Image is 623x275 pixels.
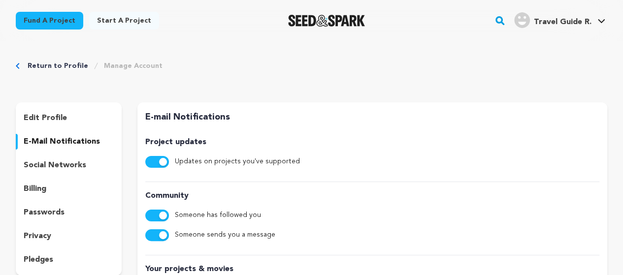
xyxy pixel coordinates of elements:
[16,157,122,173] button: social networks
[175,229,275,241] label: Someone sends you a message
[24,207,65,218] p: passwords
[16,228,122,244] button: privacy
[534,18,591,26] span: Travel Guide R.
[24,136,100,148] p: e-mail notifications
[16,12,83,30] a: Fund a project
[16,134,122,150] button: e-mail notifications
[16,252,122,268] button: pledges
[145,136,599,148] p: Project updates
[16,181,122,197] button: billing
[16,110,122,126] button: edit profile
[16,205,122,220] button: passwords
[512,10,607,31] span: Travel Guide R.'s Profile
[24,112,67,124] p: edit profile
[16,61,607,71] div: Breadcrumb
[512,10,607,28] a: Travel Guide R.'s Profile
[24,254,53,266] p: pledges
[145,190,599,202] p: Community
[24,230,51,242] p: privacy
[514,12,591,28] div: Travel Guide R.'s Profile
[104,61,163,71] a: Manage Account
[28,61,88,71] a: Return to Profile
[89,12,159,30] a: Start a project
[288,15,365,27] img: Seed&Spark Logo Dark Mode
[514,12,530,28] img: user.png
[145,263,599,275] p: Your projects & movies
[288,15,365,27] a: Seed&Spark Homepage
[175,210,261,221] label: Someone has followed you
[24,159,86,171] p: social networks
[145,110,599,124] p: E-mail Notifications
[24,183,46,195] p: billing
[175,156,300,168] label: Updates on projects you've supported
